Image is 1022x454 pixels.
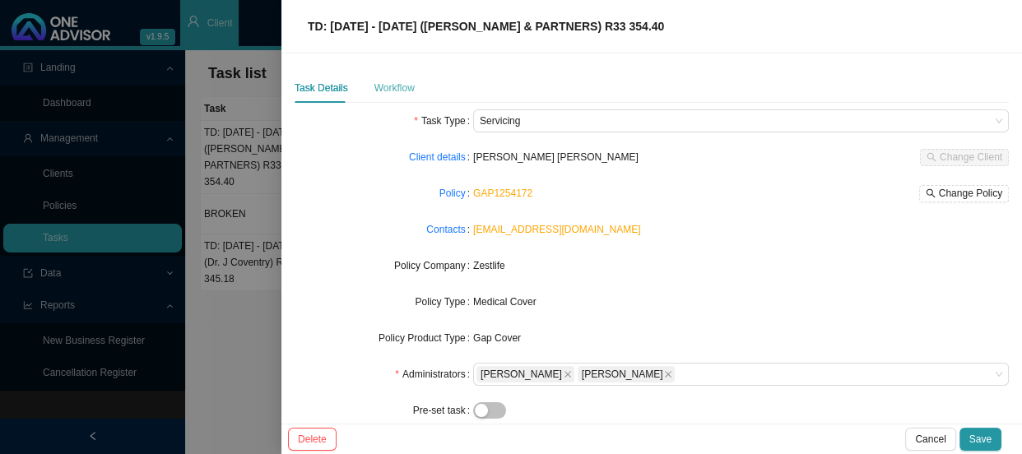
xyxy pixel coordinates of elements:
[481,367,562,382] span: [PERSON_NAME]
[414,109,473,132] label: Task Type
[394,254,473,277] label: Policy Company
[473,296,537,308] span: Medical Cover
[959,428,1001,451] button: Save
[915,431,945,447] span: Cancel
[919,185,1009,202] button: Change Policy
[939,185,1002,202] span: Change Policy
[473,151,639,163] span: [PERSON_NAME] [PERSON_NAME]
[298,431,327,447] span: Delete
[395,363,473,386] label: Administrators
[473,224,640,235] a: [EMAIL_ADDRESS][DOMAIN_NAME]
[564,370,572,378] span: close
[473,188,532,199] a: GAP1254172
[905,428,955,451] button: Cancel
[409,149,466,165] a: Client details
[308,20,664,33] span: TD: [DATE] - [DATE] ([PERSON_NAME] & PARTNERS) R33 354.40
[578,366,676,382] span: Joanne Bormann
[426,221,465,238] a: Contacts
[413,399,473,422] label: Pre-set task
[439,185,466,202] a: Policy
[920,149,1009,166] button: Change Client
[379,327,473,350] label: Policy Product Type
[582,367,663,382] span: [PERSON_NAME]
[969,431,992,447] span: Save
[473,260,505,271] span: Zestlife
[926,188,936,198] span: search
[664,370,672,378] span: close
[374,80,415,96] div: Workflow
[480,110,1002,132] span: Servicing
[476,366,574,382] span: Daniela Malherbe
[473,332,521,344] span: Gap Cover
[295,80,348,96] div: Task Details
[416,290,474,313] label: Policy Type
[288,428,337,451] button: Delete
